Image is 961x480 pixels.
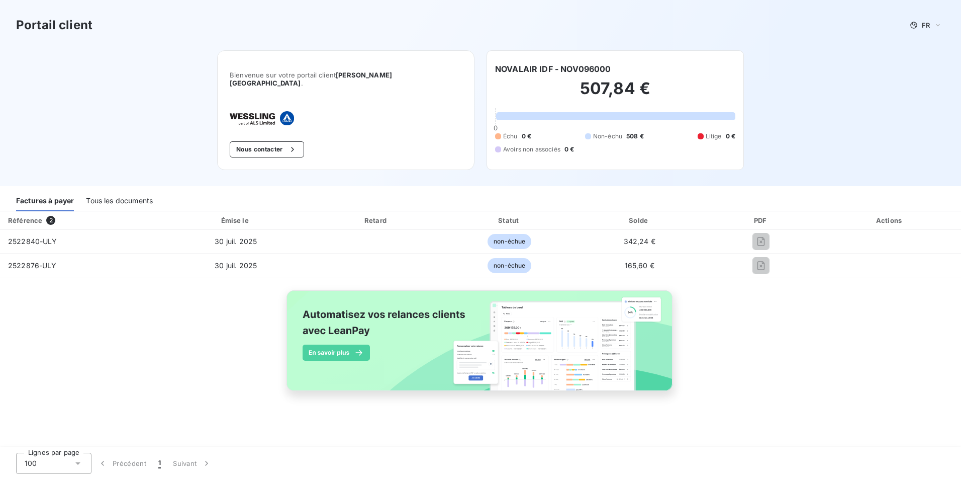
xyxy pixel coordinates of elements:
[277,284,684,408] img: banner
[495,63,611,75] h6: NOVALAIR IDF - NOV096000
[624,237,655,246] span: 342,24 €
[311,215,442,225] div: Retard
[25,458,37,468] span: 100
[230,111,294,125] img: Company logo
[167,453,218,474] button: Suivant
[8,261,57,270] span: 2522876-ULY
[821,215,959,225] div: Actions
[16,16,92,34] h3: Portail client
[230,71,462,87] span: Bienvenue sur votre portail client .
[564,145,574,154] span: 0 €
[8,216,42,224] div: Référence
[230,71,392,87] span: [PERSON_NAME] [GEOGRAPHIC_DATA]
[626,132,644,141] span: 508 €
[706,132,722,141] span: Litige
[91,453,152,474] button: Précédent
[158,458,161,468] span: 1
[578,215,702,225] div: Solde
[152,453,167,474] button: 1
[495,78,735,109] h2: 507,84 €
[8,237,57,246] span: 2522840-ULY
[215,261,257,270] span: 30 juil. 2025
[46,216,55,225] span: 2
[522,132,531,141] span: 0 €
[488,258,531,273] span: non-échue
[86,190,153,211] div: Tous les documents
[922,21,930,29] span: FR
[706,215,817,225] div: PDF
[593,132,622,141] span: Non-échu
[726,132,735,141] span: 0 €
[16,190,74,211] div: Factures à payer
[625,261,654,270] span: 165,60 €
[503,145,560,154] span: Avoirs non associés
[215,237,257,246] span: 30 juil. 2025
[503,132,518,141] span: Échu
[164,215,307,225] div: Émise le
[446,215,573,225] div: Statut
[494,124,498,132] span: 0
[230,141,304,157] button: Nous contacter
[488,234,531,249] span: non-échue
